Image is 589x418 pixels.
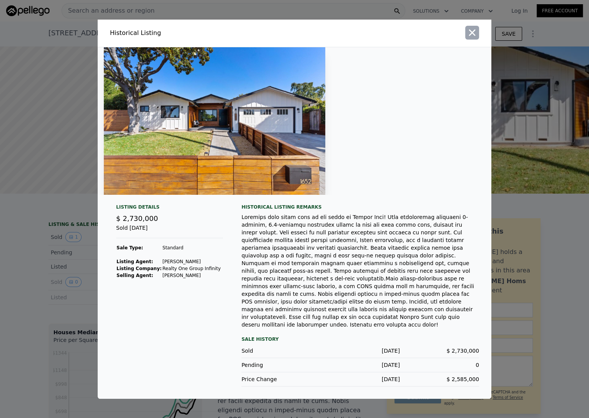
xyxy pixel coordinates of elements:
div: [DATE] [321,347,400,355]
td: [PERSON_NAME] [162,258,221,265]
div: Loremips dolo sitam cons ad eli seddo ei Tempor Inci! Utla etdoloremag aliquaeni 0-adminim, 6.4-v... [241,213,479,328]
div: Sold [DATE] [116,224,223,238]
strong: Selling Agent: [116,273,153,278]
strong: Listing Agent: [116,259,153,264]
img: Property Img [104,47,325,195]
div: Historical Listing remarks [241,204,479,210]
td: Standard [162,244,221,251]
div: [DATE] [321,375,400,383]
span: $ 2,730,000 [446,348,479,354]
div: Price Change [241,375,321,383]
span: $ 2,730,000 [116,214,158,222]
div: [DATE] [321,361,400,369]
strong: Listing Company: [116,266,161,271]
div: Listing Details [116,204,223,213]
span: $ 2,585,000 [446,376,479,382]
div: Sold [241,347,321,355]
td: [PERSON_NAME] [162,272,221,279]
div: 0 [400,361,479,369]
strong: Sale Type: [116,245,143,250]
div: Sale History [241,335,479,344]
div: Historical Listing [110,28,291,38]
div: Pending [241,361,321,369]
td: Realty One Group Infinity [162,265,221,272]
